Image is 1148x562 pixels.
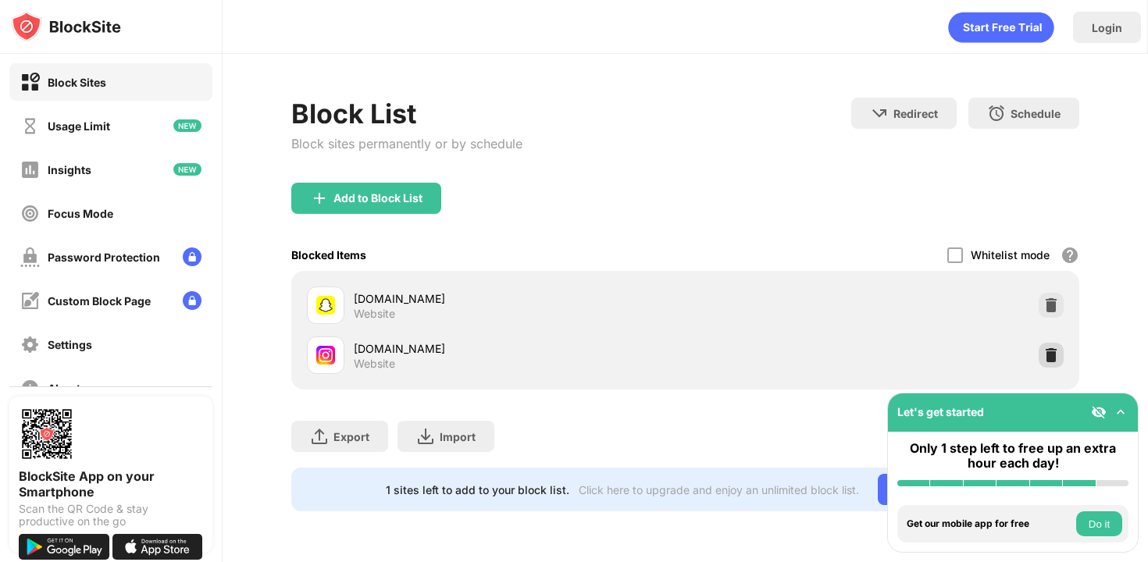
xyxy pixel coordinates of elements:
[48,382,80,395] div: About
[173,163,201,176] img: new-icon.svg
[20,116,40,136] img: time-usage-off.svg
[291,98,522,130] div: Block List
[20,247,40,267] img: password-protection-off.svg
[354,357,395,371] div: Website
[878,474,985,505] div: Go Unlimited
[19,406,75,462] img: options-page-qr-code.png
[20,204,40,223] img: focus-off.svg
[897,405,984,418] div: Let's get started
[112,534,203,560] img: download-on-the-app-store.svg
[354,290,685,307] div: [DOMAIN_NAME]
[48,251,160,264] div: Password Protection
[316,296,335,315] img: favicons
[948,12,1054,43] div: animation
[48,163,91,176] div: Insights
[971,248,1050,261] div: Whitelist mode
[19,468,203,500] div: BlockSite App on your Smartphone
[897,441,1128,471] div: Only 1 step left to free up an extra hour each day!
[316,346,335,365] img: favicons
[20,73,40,92] img: block-on.svg
[20,335,40,354] img: settings-off.svg
[173,119,201,132] img: new-icon.svg
[440,430,476,443] div: Import
[291,248,366,261] div: Blocked Items
[48,119,110,133] div: Usage Limit
[183,291,201,310] img: lock-menu.svg
[333,192,422,205] div: Add to Block List
[1076,511,1122,536] button: Do it
[20,160,40,180] img: insights-off.svg
[1113,404,1128,420] img: omni-setup-toggle.svg
[291,136,522,151] div: Block sites permanently or by schedule
[354,340,685,357] div: [DOMAIN_NAME]
[48,76,106,89] div: Block Sites
[20,291,40,311] img: customize-block-page-off.svg
[11,11,121,42] img: logo-blocksite.svg
[1092,21,1122,34] div: Login
[333,430,369,443] div: Export
[893,107,938,120] div: Redirect
[48,207,113,220] div: Focus Mode
[19,503,203,528] div: Scan the QR Code & stay productive on the go
[48,294,151,308] div: Custom Block Page
[386,483,569,496] div: 1 sites left to add to your block list.
[183,247,201,266] img: lock-menu.svg
[579,483,859,496] div: Click here to upgrade and enjoy an unlimited block list.
[354,307,395,321] div: Website
[907,518,1072,529] div: Get our mobile app for free
[19,534,109,560] img: get-it-on-google-play.svg
[20,379,40,398] img: about-off.svg
[1091,404,1107,420] img: eye-not-visible.svg
[48,338,92,351] div: Settings
[1011,107,1061,120] div: Schedule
